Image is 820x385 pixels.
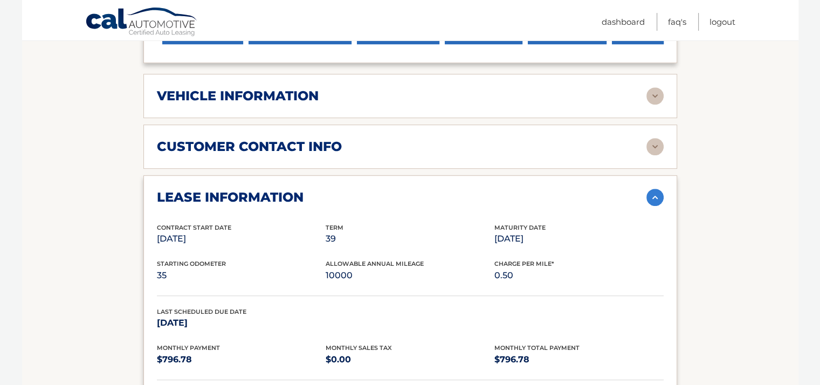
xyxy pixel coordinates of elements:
p: $796.78 [157,352,326,367]
h2: customer contact info [157,139,342,155]
span: Monthly Sales Tax [326,344,392,352]
p: [DATE] [157,315,326,331]
p: 0.50 [494,268,663,283]
span: Term [326,224,343,231]
a: Dashboard [602,13,645,31]
a: Cal Automotive [85,7,198,38]
a: Logout [709,13,735,31]
span: Monthly Total Payment [494,344,580,352]
span: Starting Odometer [157,260,226,267]
h2: lease information [157,189,304,205]
span: Allowable Annual Mileage [326,260,424,267]
h2: vehicle information [157,88,319,104]
p: $796.78 [494,352,663,367]
img: accordion-rest.svg [646,138,664,155]
span: Contract Start Date [157,224,231,231]
p: 39 [326,231,494,246]
img: accordion-active.svg [646,189,664,206]
p: 35 [157,268,326,283]
p: [DATE] [157,231,326,246]
a: FAQ's [668,13,686,31]
span: Maturity Date [494,224,546,231]
p: [DATE] [494,231,663,246]
span: Last Scheduled Due Date [157,308,246,315]
span: Charge Per Mile* [494,260,554,267]
p: 10000 [326,268,494,283]
p: $0.00 [326,352,494,367]
span: Monthly Payment [157,344,220,352]
img: accordion-rest.svg [646,87,664,105]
